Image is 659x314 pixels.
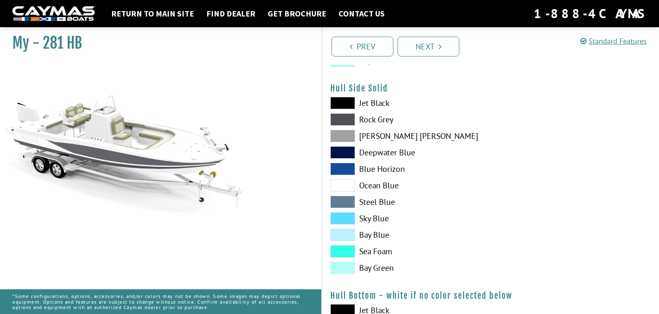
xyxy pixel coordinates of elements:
label: Rock Grey [330,113,482,126]
label: Sea Foam [330,245,482,258]
h4: Hull Bottom - white if no color selected below [330,291,651,301]
label: Sky Blue [330,212,482,225]
label: Ocean Blue [330,179,482,192]
p: *Some configurations, options, accessories, and/or colors may not be shown. Some images may depic... [12,289,309,314]
a: Prev [332,37,393,56]
a: Find Dealer [202,8,259,19]
div: 1-888-4CAYMAS [534,5,647,23]
label: Deepwater Blue [330,146,482,159]
label: Steel Blue [330,196,482,208]
a: Contact Us [334,8,389,19]
a: Return to main site [107,8,198,19]
label: [PERSON_NAME] [PERSON_NAME] [330,130,482,142]
ul: Pagination [329,35,659,56]
img: white-logo-c9c8dbefe5ff5ceceb0f0178aa75bf4bb51f6bca0971e226c86eb53dfe498488.png [12,6,95,21]
a: Standard Features [580,36,647,46]
h1: My - 281 HB [12,34,301,52]
label: Bay Green [330,262,482,274]
label: Jet Black [330,97,482,109]
label: Blue Horizon [330,163,482,175]
a: Next [397,37,459,56]
label: Bay Blue [330,229,482,241]
h4: Hull Side Solid [330,83,651,94]
a: Get Brochure [264,8,330,19]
